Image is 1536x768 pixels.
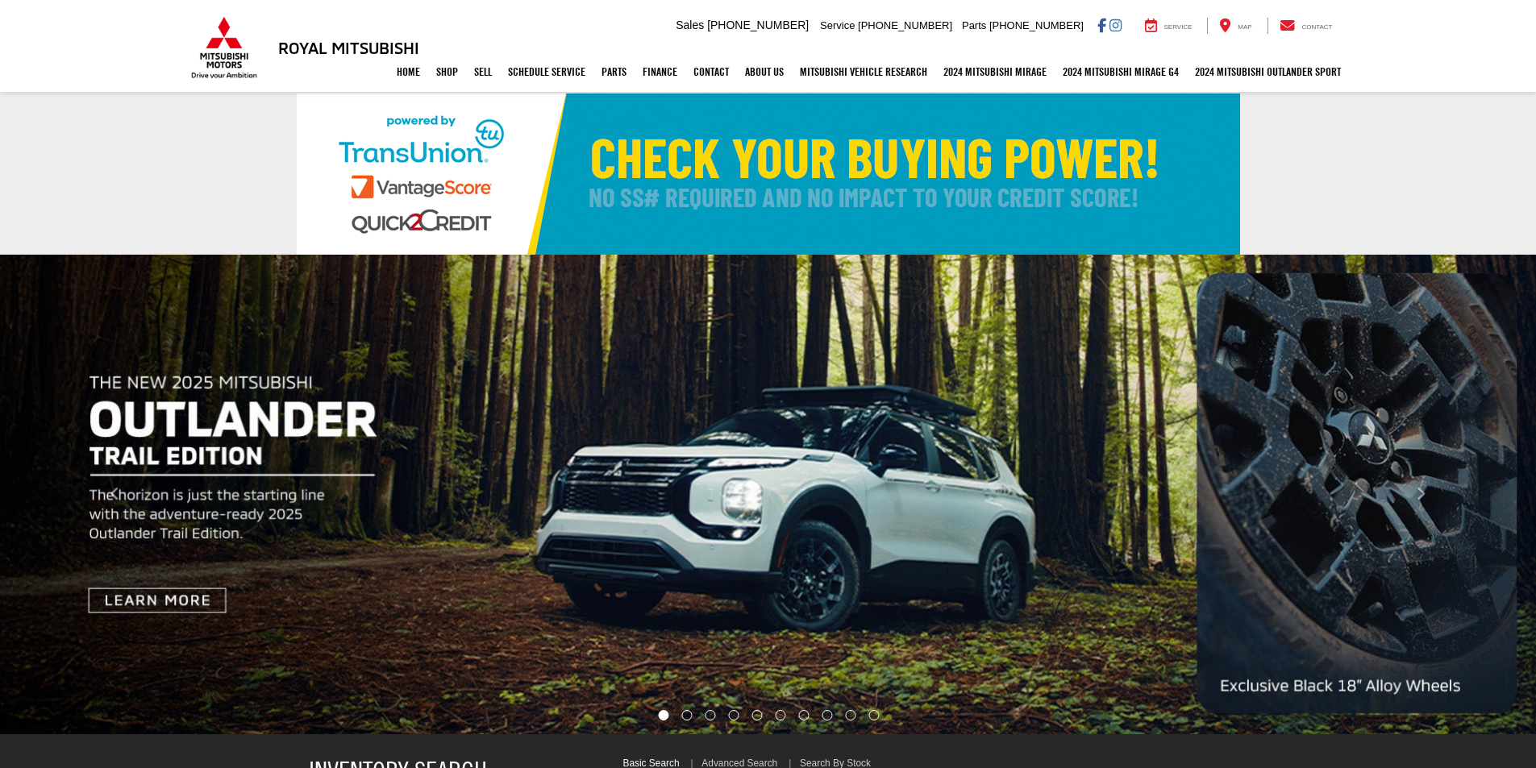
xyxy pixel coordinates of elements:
li: Go to slide number 2. [682,710,693,720]
span: Service [1164,23,1193,31]
img: Mitsubishi [188,16,260,79]
a: 2024 Mitsubishi Outlander SPORT [1187,52,1349,92]
span: Contact [1301,23,1332,31]
span: [PHONE_NUMBER] [989,19,1084,31]
li: Go to slide number 8. [822,710,832,720]
a: About Us [737,52,792,92]
span: Map [1238,23,1251,31]
a: Contact [685,52,737,92]
li: Go to slide number 10. [868,710,879,720]
a: Map [1207,18,1263,34]
span: Parts [962,19,986,31]
li: Go to slide number 3. [706,710,716,720]
a: Schedule Service: Opens in a new tab [500,52,593,92]
a: Instagram: Click to visit our Instagram page [1109,19,1122,31]
li: Go to slide number 1. [658,710,668,720]
a: Service [1133,18,1205,34]
a: Sell [466,52,500,92]
a: Shop [428,52,466,92]
li: Go to slide number 4. [729,710,739,720]
h3: Royal Mitsubishi [278,39,419,56]
a: 2024 Mitsubishi Mirage [935,52,1055,92]
li: Go to slide number 5. [752,710,763,720]
img: Check Your Buying Power [297,93,1240,255]
button: Click to view next picture. [1305,287,1536,702]
span: [PHONE_NUMBER] [858,19,952,31]
span: Service [820,19,855,31]
span: [PHONE_NUMBER] [707,19,809,31]
a: Home [389,52,428,92]
a: Finance [635,52,685,92]
a: Mitsubishi Vehicle Research [792,52,935,92]
a: Contact [1268,18,1345,34]
span: Sales [676,19,704,31]
a: Parts: Opens in a new tab [593,52,635,92]
a: 2024 Mitsubishi Mirage G4 [1055,52,1187,92]
li: Go to slide number 9. [845,710,855,720]
a: Facebook: Click to visit our Facebook page [1097,19,1106,31]
li: Go to slide number 6. [775,710,785,720]
li: Go to slide number 7. [798,710,809,720]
